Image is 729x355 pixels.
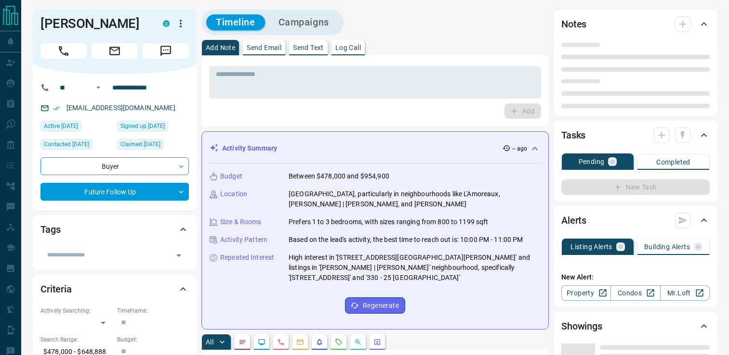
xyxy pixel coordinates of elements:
p: Listing Alerts [570,243,612,250]
p: Timeframe: [117,306,189,315]
span: Message [143,43,189,59]
h2: Showings [561,318,602,334]
svg: Listing Alerts [316,338,323,346]
svg: Notes [239,338,246,346]
div: Future Follow Up [40,183,189,201]
button: Timeline [206,14,265,30]
svg: Email Verified [53,105,60,112]
svg: Agent Actions [373,338,381,346]
p: High interest in '[STREET_ADDRESS][GEOGRAPHIC_DATA][PERSON_NAME]' and listings in '[PERSON_NAME] ... [289,253,541,283]
div: Buyer [40,157,189,175]
span: Signed up [DATE] [120,121,165,131]
div: Tue Mar 25 2025 [117,139,189,152]
button: Regenerate [345,297,405,314]
svg: Calls [277,338,285,346]
button: Open [172,249,186,262]
p: Activity Pattern [220,235,267,245]
div: Tue Dec 07 2021 [117,121,189,134]
p: Add Note [206,44,235,51]
h2: Tasks [561,127,585,143]
div: Alerts [561,209,710,232]
p: Size & Rooms [220,217,262,227]
p: Building Alerts [644,243,690,250]
span: Contacted [DATE] [44,139,89,149]
div: Notes [561,13,710,36]
div: Tasks [561,124,710,147]
p: Budget [220,171,242,181]
p: New Alert: [561,272,710,282]
span: Email [92,43,138,59]
button: Open [93,82,104,93]
div: Activity Summary-- ago [210,139,541,157]
p: Send Email [247,44,281,51]
p: Actively Searching: [40,306,112,315]
p: Budget: [117,335,189,344]
h2: Tags [40,222,60,237]
span: Active [DATE] [44,121,78,131]
svg: Emails [296,338,304,346]
h1: [PERSON_NAME] [40,16,148,31]
button: Campaigns [269,14,339,30]
a: Condos [610,285,660,301]
p: Pending [579,158,605,165]
p: Activity Summary [222,143,277,153]
div: Tags [40,218,189,241]
div: condos.ca [163,20,170,27]
svg: Requests [335,338,343,346]
h2: Criteria [40,281,72,297]
p: Repeated Interest [220,253,274,263]
p: Completed [656,159,690,165]
a: Property [561,285,611,301]
div: Mon Jul 14 2025 [40,139,112,152]
p: Location [220,189,247,199]
p: -- ago [512,144,527,153]
p: All [206,339,213,345]
h2: Notes [561,16,586,32]
svg: Opportunities [354,338,362,346]
p: Prefers 1 to 3 bedrooms, with sizes ranging from 800 to 1199 sqft [289,217,489,227]
span: Call [40,43,87,59]
div: Mon May 05 2025 [40,121,112,134]
p: Log Call [335,44,361,51]
p: Based on the lead's activity, the best time to reach out is: 10:00 PM - 11:00 PM [289,235,523,245]
a: Mr.Loft [660,285,710,301]
span: Claimed [DATE] [120,139,160,149]
a: [EMAIL_ADDRESS][DOMAIN_NAME] [66,104,175,112]
p: Between $478,000 and $954,900 [289,171,389,181]
p: Send Text [293,44,324,51]
h2: Alerts [561,213,586,228]
p: [GEOGRAPHIC_DATA], particularly in neighbourhoods like L'Amoreaux, [PERSON_NAME] | [PERSON_NAME],... [289,189,541,209]
div: Criteria [40,278,189,301]
svg: Lead Browsing Activity [258,338,265,346]
p: Search Range: [40,335,112,344]
div: Showings [561,315,710,338]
